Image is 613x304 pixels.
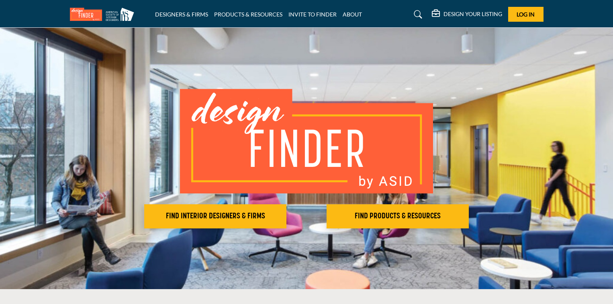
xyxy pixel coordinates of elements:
[288,11,337,18] a: INVITE TO FINDER
[70,8,138,21] img: Site Logo
[180,89,433,193] img: image
[214,11,282,18] a: PRODUCTS & RESOURCES
[144,204,286,228] button: FIND INTERIOR DESIGNERS & FIRMS
[432,10,502,19] div: DESIGN YOUR LISTING
[517,11,535,18] span: Log In
[147,212,284,221] h2: FIND INTERIOR DESIGNERS & FIRMS
[155,11,208,18] a: DESIGNERS & FIRMS
[406,8,427,21] a: Search
[343,11,362,18] a: ABOUT
[329,212,466,221] h2: FIND PRODUCTS & RESOURCES
[508,7,544,22] button: Log In
[443,10,502,18] h5: DESIGN YOUR LISTING
[327,204,469,228] button: FIND PRODUCTS & RESOURCES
